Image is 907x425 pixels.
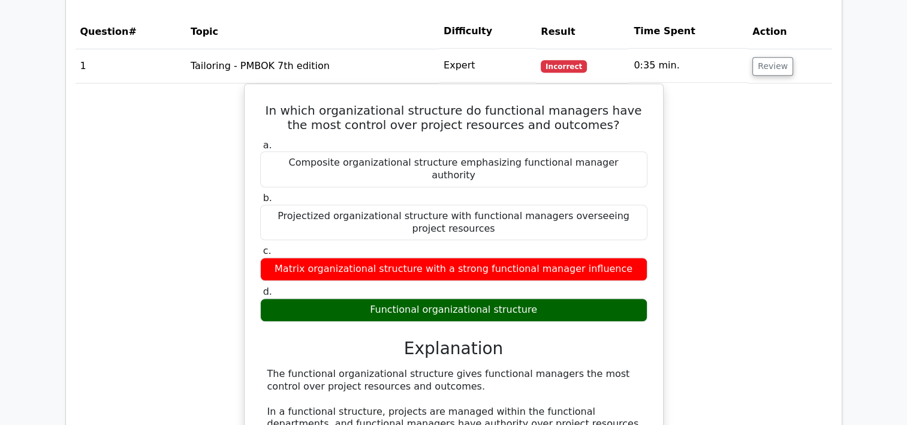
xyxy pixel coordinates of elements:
[260,151,647,187] div: Composite organizational structure emphasizing functional manager authority
[186,14,439,49] th: Topic
[748,14,831,49] th: Action
[263,286,272,297] span: d.
[629,14,748,49] th: Time Spent
[260,258,647,281] div: Matrix organizational structure with a strong functional manager influence
[439,49,536,83] td: Expert
[263,192,272,203] span: b.
[267,339,640,359] h3: Explanation
[186,49,439,83] td: Tailoring - PMBOK 7th edition
[259,103,649,132] h5: In which organizational structure do functional managers have the most control over project resou...
[76,49,186,83] td: 1
[76,14,186,49] th: #
[439,14,536,49] th: Difficulty
[541,60,587,72] span: Incorrect
[263,245,272,256] span: c.
[260,205,647,241] div: Projectized organizational structure with functional managers overseeing project resources
[629,49,748,83] td: 0:35 min.
[260,298,647,322] div: Functional organizational structure
[752,57,793,76] button: Review
[80,26,129,37] span: Question
[263,139,272,151] span: a.
[536,14,629,49] th: Result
